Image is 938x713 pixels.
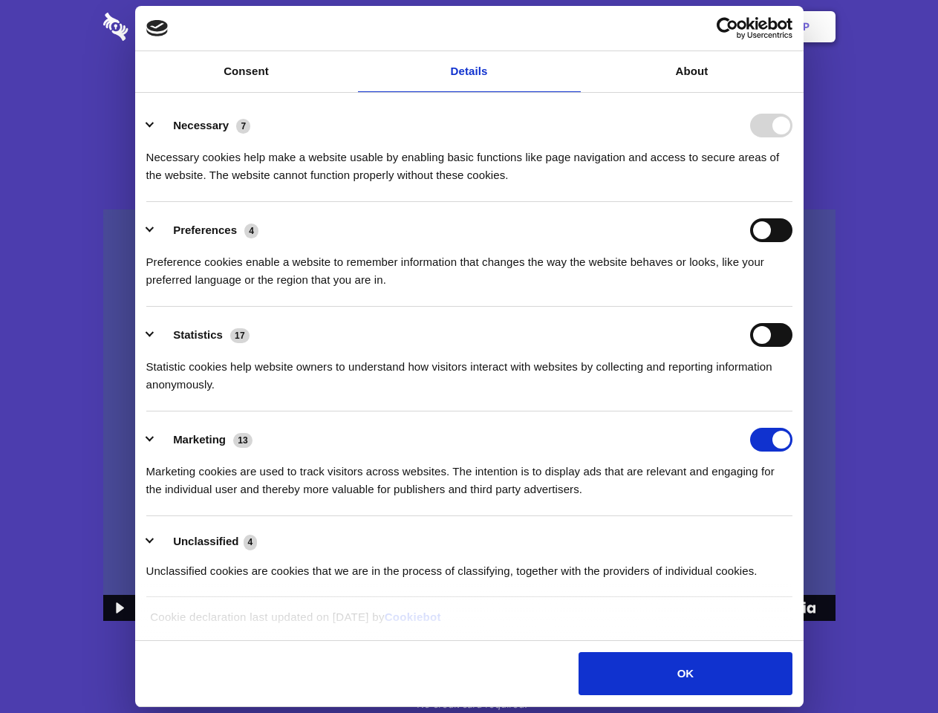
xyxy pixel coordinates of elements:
button: Statistics (17) [146,323,259,347]
span: 17 [230,328,250,343]
label: Necessary [173,119,229,131]
div: Cookie declaration last updated on [DATE] by [139,608,799,637]
label: Marketing [173,433,226,446]
span: 4 [244,535,258,550]
button: Necessary (7) [146,114,260,137]
label: Statistics [173,328,223,341]
span: 13 [233,433,253,448]
a: Usercentrics Cookiebot - opens in a new window [662,17,792,39]
a: Contact [602,4,671,50]
a: Cookiebot [385,611,441,623]
img: logo-wordmark-white-trans-d4663122ce5f474addd5e946df7df03e33cb6a1c49d2221995e7729f52c070b2.svg [103,13,230,41]
button: Preferences (4) [146,218,268,242]
label: Preferences [173,224,237,236]
h4: Auto-redaction of sensitive data, encrypted data sharing and self-destructing private chats. Shar... [103,135,836,184]
img: Sharesecret [103,209,836,622]
span: 7 [236,119,250,134]
div: Preference cookies enable a website to remember information that changes the way the website beha... [146,242,792,289]
a: Consent [135,51,358,92]
div: Necessary cookies help make a website usable by enabling basic functions like page navigation and... [146,137,792,184]
span: 4 [244,224,258,238]
div: Statistic cookies help website owners to understand how visitors interact with websites by collec... [146,347,792,394]
div: Marketing cookies are used to track visitors across websites. The intention is to display ads tha... [146,452,792,498]
button: OK [579,652,792,695]
button: Unclassified (4) [146,533,267,551]
img: logo [146,20,169,36]
button: Play Video [103,595,134,621]
button: Marketing (13) [146,428,262,452]
div: Unclassified cookies are cookies that we are in the process of classifying, together with the pro... [146,551,792,580]
h1: Eliminate Slack Data Loss. [103,67,836,120]
a: Login [674,4,738,50]
a: Details [358,51,581,92]
a: Pricing [436,4,501,50]
a: About [581,51,804,92]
